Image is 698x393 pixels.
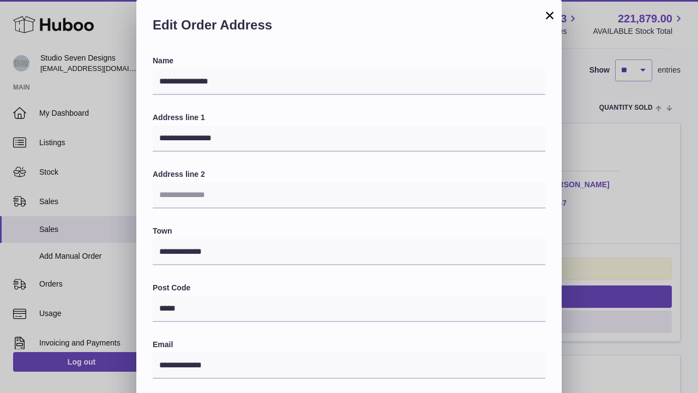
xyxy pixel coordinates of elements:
[153,56,545,66] label: Name
[153,340,545,350] label: Email
[153,112,545,123] label: Address line 1
[543,9,556,22] button: ×
[153,283,545,293] label: Post Code
[153,169,545,180] label: Address line 2
[153,226,545,236] label: Town
[153,16,545,39] h2: Edit Order Address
